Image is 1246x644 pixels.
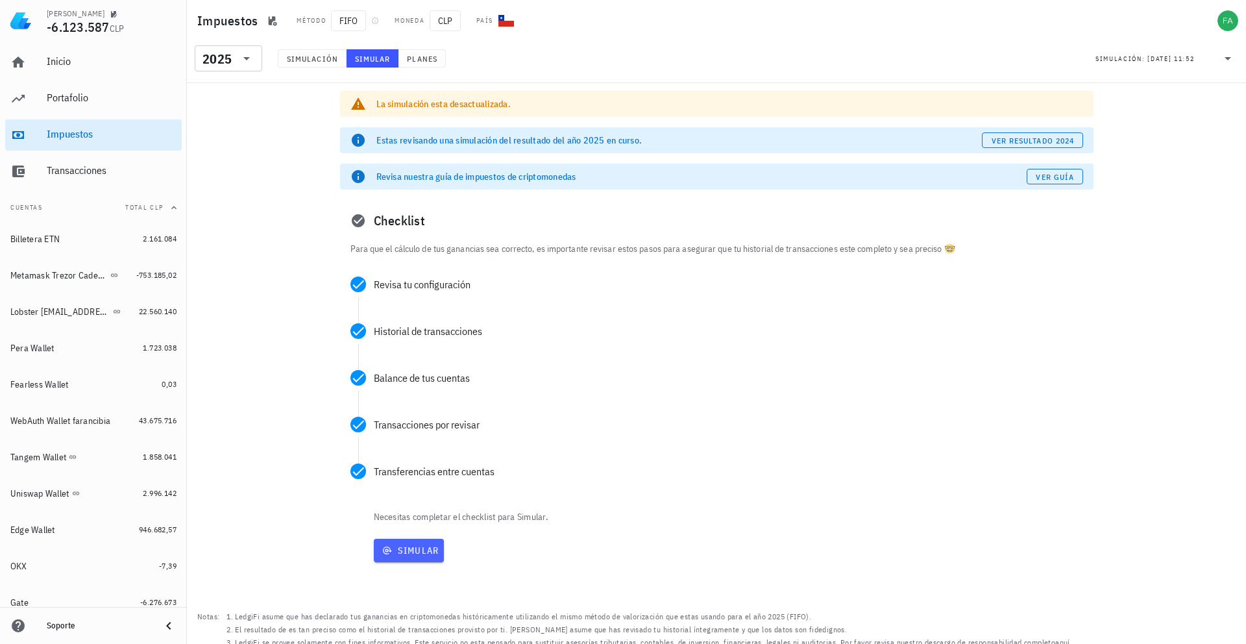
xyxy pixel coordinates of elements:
[286,54,338,64] span: Simulación
[5,551,182,582] a: OKX -7,39
[10,306,110,317] div: Lobster [EMAIL_ADDRESS][DOMAIN_NAME]
[5,332,182,364] a: Pera Wallet 1.723.038
[5,478,182,509] a: Uniswap Wallet 2.996.142
[47,164,177,177] div: Transacciones
[10,488,69,499] div: Uniswap Wallet
[476,16,493,26] div: País
[197,10,263,31] h1: Impuestos
[371,510,1093,523] p: Necesitas completar el checklist para Simular.
[47,8,104,19] div: [PERSON_NAME]
[5,47,182,78] a: Inicio
[297,16,326,26] div: Método
[430,10,461,31] span: CLP
[159,561,177,571] span: -7,39
[331,10,366,31] span: FIFO
[10,343,55,354] div: Pera Wallet
[395,16,424,26] div: Moneda
[1088,46,1243,71] div: Simulación:[DATE] 11:52
[1217,10,1238,31] div: avatar
[143,452,177,462] span: 1.858.041
[5,260,182,291] a: Metamask Trezor Cadenas Ethereum, Binance SC, -753.185,02
[5,405,182,436] a: WebAuth Wallet farancibia 43.675.716
[5,119,182,151] a: Impuestos
[195,45,262,71] div: 2025
[376,134,983,147] div: Estas revisando una simulación del resultado del año 2025 en curso.
[202,53,232,66] div: 2025
[374,419,1083,430] div: Transacciones por revisar
[139,415,177,425] span: 43.675.716
[5,369,182,400] a: Fearless Wallet 0,03
[5,441,182,473] a: Tangem Wallet 1.858.041
[10,525,55,536] div: Edge Wallet
[374,279,1083,290] div: Revisa tu configuración
[110,23,125,34] span: CLP
[5,156,182,187] a: Transacciones
[125,203,164,212] span: Total CLP
[1095,50,1147,67] div: Simulación:
[235,610,1072,623] li: LedgiFi asume que has declarado tus ganancias en criptomonedas históricamente utilizando el mismo...
[47,18,110,36] span: -6.123.587
[340,200,1093,241] div: Checklist
[374,373,1083,383] div: Balance de tus cuentas
[982,132,1082,148] button: ver resultado 2024
[406,54,437,64] span: Planes
[10,452,66,463] div: Tangem Wallet
[10,597,29,608] div: Gate
[347,49,399,68] button: Simular
[1035,172,1074,182] span: Ver guía
[5,223,182,254] a: Billetera ETN 2.161.084
[350,241,1083,256] p: Para que el cálculo de tus ganancias sea correcto, es importante revisar estos pasos para asegura...
[379,545,439,556] span: Simular
[5,296,182,327] a: Lobster [EMAIL_ADDRESS][DOMAIN_NAME] 22.560.140
[354,54,391,64] span: Simular
[374,539,445,562] button: Simular
[162,379,177,389] span: 0,03
[143,343,177,353] span: 1.723.038
[136,270,177,280] span: -753.185,02
[139,306,177,316] span: 22.560.140
[139,525,177,534] span: 946.682,57
[47,92,177,104] div: Portafolio
[5,514,182,545] a: Edge Wallet 946.682,57
[143,488,177,498] span: 2.996.142
[10,234,60,245] div: Billetera ETN
[10,10,31,31] img: LedgiFi
[991,136,1074,145] span: ver resultado 2024
[376,170,1027,183] div: Revisa nuestra guía de impuestos de criptomonedas
[10,270,108,281] div: Metamask Trezor Cadenas Ethereum, Binance SC,
[10,415,110,427] div: WebAuth Wallet farancibia
[47,55,177,68] div: Inicio
[1027,169,1083,184] a: Ver guía
[278,49,347,68] button: Simulación
[143,234,177,243] span: 2.161.084
[47,621,151,631] div: Soporte
[5,587,182,618] a: Gate -6.276.673
[47,128,177,140] div: Impuestos
[374,466,1083,477] div: Transferencias entre cuentas
[140,597,177,607] span: -6.276.673
[376,97,1083,110] div: La simulación esta desactualizada.
[10,379,69,390] div: Fearless Wallet
[10,561,27,572] div: OKX
[498,13,514,29] div: CL-icon
[1147,53,1194,66] div: [DATE] 11:52
[235,623,1072,636] li: El resultado de es tan preciso como el historial de transacciones provisto por ti. [PERSON_NAME] ...
[5,83,182,114] a: Portafolio
[374,326,1083,336] div: Historial de transacciones
[398,49,446,68] button: Planes
[5,192,182,223] button: CuentasTotal CLP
